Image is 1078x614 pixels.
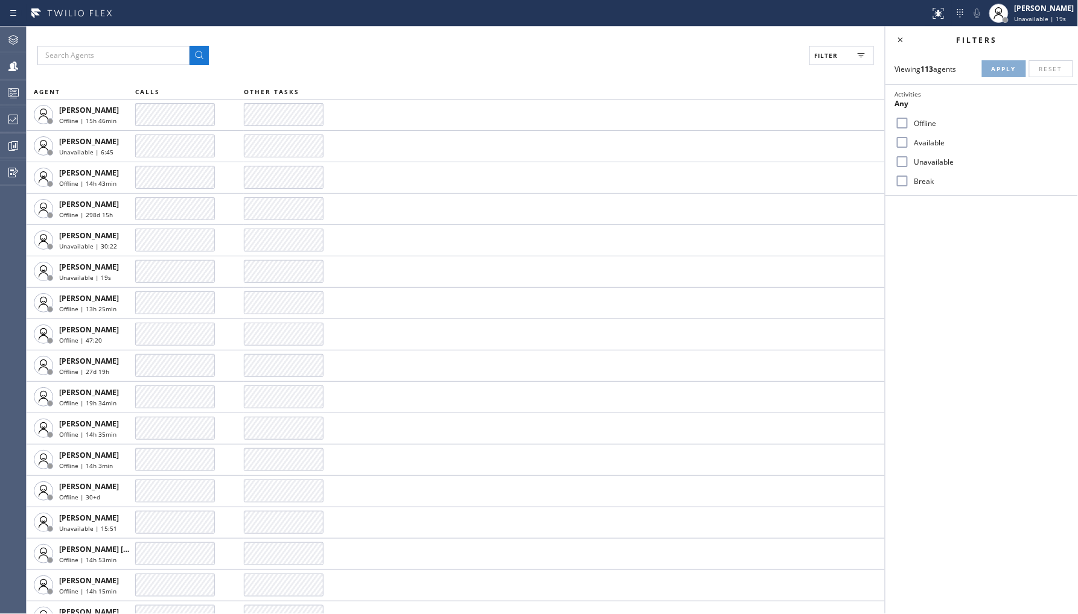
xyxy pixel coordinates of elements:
[59,179,116,188] span: Offline | 14h 43min
[37,46,190,65] input: Search Agents
[244,87,299,96] span: OTHER TASKS
[969,5,986,22] button: Mute
[1029,60,1073,77] button: Reset
[59,199,119,209] span: [PERSON_NAME]
[59,399,116,407] span: Offline | 19h 34min
[59,481,119,492] span: [PERSON_NAME]
[895,98,909,109] span: Any
[59,575,119,586] span: [PERSON_NAME]
[910,176,1068,186] label: Break
[1015,14,1067,23] span: Unavailable | 19s
[59,168,119,178] span: [PERSON_NAME]
[895,90,1068,98] div: Activities
[59,324,119,335] span: [PERSON_NAME]
[895,64,957,74] span: Viewing agents
[59,273,111,282] span: Unavailable | 19s
[910,138,1068,148] label: Available
[910,118,1068,128] label: Offline
[910,157,1068,167] label: Unavailable
[59,387,119,397] span: [PERSON_NAME]
[59,136,119,147] span: [PERSON_NAME]
[59,430,116,438] span: Offline | 14h 35min
[59,587,116,595] span: Offline | 14h 15min
[59,293,119,303] span: [PERSON_NAME]
[921,64,934,74] strong: 113
[59,305,116,313] span: Offline | 13h 25min
[59,513,119,523] span: [PERSON_NAME]
[135,87,160,96] span: CALLS
[59,367,109,376] span: Offline | 27d 19h
[809,46,874,65] button: Filter
[59,493,100,501] span: Offline | 30+d
[59,336,102,344] span: Offline | 47:20
[59,544,180,554] span: [PERSON_NAME] [PERSON_NAME]
[59,242,117,250] span: Unavailable | 30:22
[59,210,113,219] span: Offline | 298d 15h
[1015,3,1074,13] div: [PERSON_NAME]
[815,51,838,60] span: Filter
[1039,65,1063,73] span: Reset
[59,356,119,366] span: [PERSON_NAME]
[59,419,119,429] span: [PERSON_NAME]
[59,524,117,533] span: Unavailable | 15:51
[59,116,116,125] span: Offline | 15h 46min
[59,450,119,460] span: [PERSON_NAME]
[59,148,113,156] span: Unavailable | 6:45
[992,65,1016,73] span: Apply
[982,60,1026,77] button: Apply
[957,35,998,45] span: Filters
[59,555,116,564] span: Offline | 14h 53min
[34,87,60,96] span: AGENT
[59,105,119,115] span: [PERSON_NAME]
[59,461,113,470] span: Offline | 14h 3min
[59,230,119,241] span: [PERSON_NAME]
[59,262,119,272] span: [PERSON_NAME]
